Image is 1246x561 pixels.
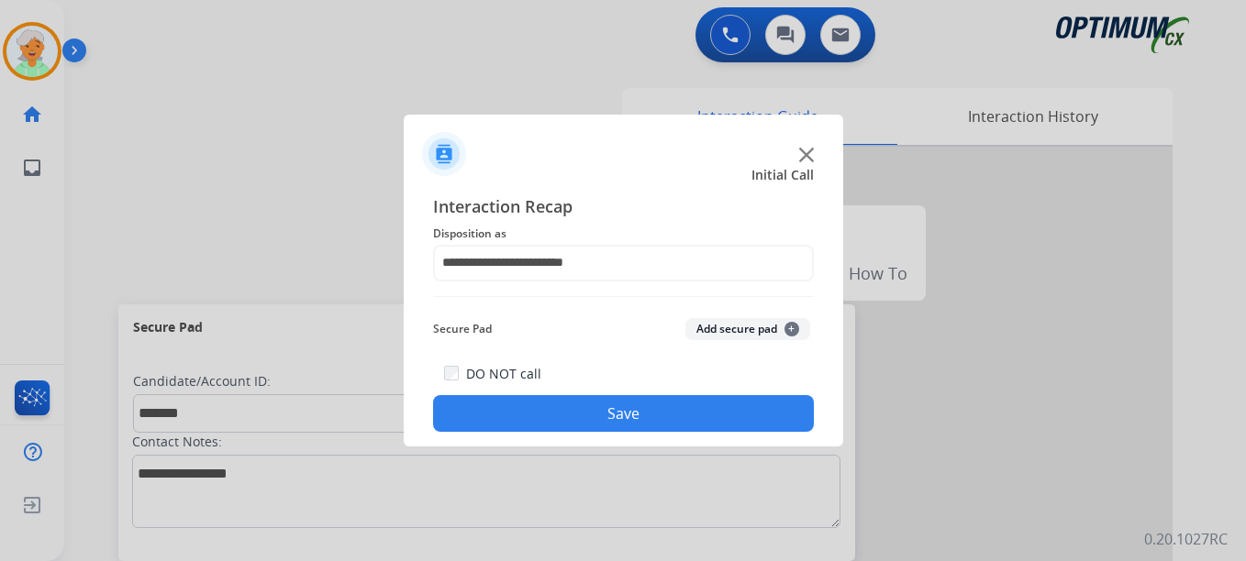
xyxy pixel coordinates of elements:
span: + [784,322,799,336]
span: Initial Call [751,166,814,184]
span: Secure Pad [433,318,492,340]
button: Add secure pad+ [685,318,810,340]
p: 0.20.1027RC [1144,528,1228,550]
span: Disposition as [433,223,814,245]
button: Save [433,395,814,432]
img: contactIcon [422,132,466,176]
span: Interaction Recap [433,193,814,223]
label: DO NOT call [466,365,541,383]
img: contact-recap-line.svg [433,296,814,297]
